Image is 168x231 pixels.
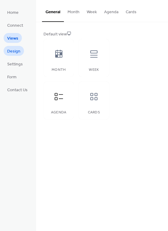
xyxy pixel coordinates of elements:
a: Views [4,33,22,43]
a: Home [4,7,22,17]
span: Connect [7,22,23,29]
a: Connect [4,20,27,30]
div: Cards [85,110,103,115]
span: Design [7,48,20,55]
div: Default view [43,31,159,37]
a: Settings [4,59,26,69]
div: Month [49,68,68,72]
span: Form [7,74,16,80]
a: Form [4,72,20,82]
a: Design [4,46,24,56]
span: Contact Us [7,87,28,93]
span: Home [7,10,19,16]
div: Week [85,68,103,72]
span: Views [7,35,18,42]
a: Contact Us [4,85,31,94]
span: Settings [7,61,23,67]
div: Agenda [49,110,68,115]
